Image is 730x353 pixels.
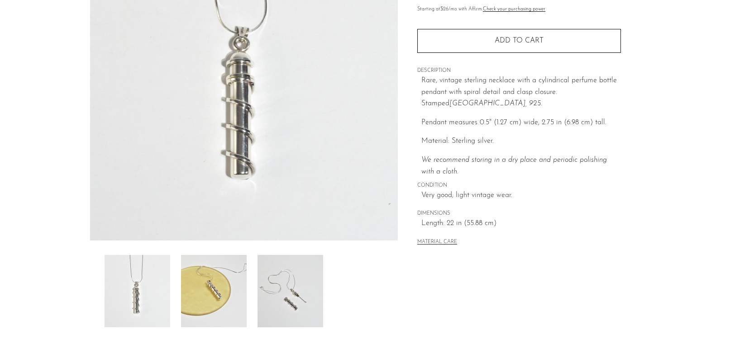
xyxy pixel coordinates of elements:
[417,239,457,246] button: MATERIAL CARE
[495,37,544,45] span: Add to cart
[483,7,545,12] a: Check your purchasing power - Learn more about Affirm Financing (opens in modal)
[417,182,621,190] span: CONDITION
[421,75,621,110] p: Rare, vintage sterling necklace with a cylindrical perfume bottle pendant with spiral detail and ...
[421,190,621,202] span: Very good; light vintage wear.
[258,255,323,327] img: Spiral Perfume Pendant Necklace
[417,5,621,14] p: Starting at /mo with Affirm.
[449,100,542,107] em: [GEOGRAPHIC_DATA], 925.
[421,136,621,147] p: Material: Sterling silver.
[421,117,621,129] p: Pendant measures 0.5" (1.27 cm) wide, 2.75 in (6.98 cm) tall.
[440,7,448,12] span: $26
[421,156,607,175] i: We recommend storing in a dry place and periodic polishing with a cloth.
[181,255,247,327] img: Spiral Perfume Pendant Necklace
[105,255,170,327] img: Spiral Perfume Pendant Necklace
[421,218,621,230] span: Length: 22 in (55.88 cm)
[417,210,621,218] span: DIMENSIONS
[417,67,621,75] span: DESCRIPTION
[417,29,621,52] button: Add to cart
